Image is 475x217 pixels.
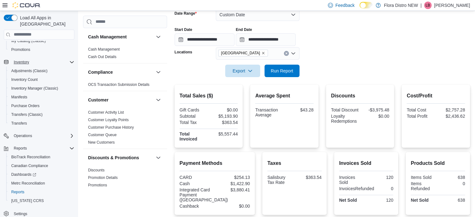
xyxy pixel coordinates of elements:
h2: Discounts [331,92,389,100]
button: BioTrack Reconciliation [6,153,77,161]
span: Metrc Reconciliation [9,180,74,187]
span: My Catalog (Classic) [11,38,46,43]
a: Adjustments (Classic) [9,67,50,75]
button: Inventory Count [6,75,77,84]
a: Reports [9,188,27,196]
h2: Payment Methods [180,160,250,167]
button: Discounts & Promotions [155,154,162,161]
img: Cova [12,2,41,8]
span: Promotions [9,46,74,53]
div: Cash Management [83,46,167,63]
a: Promotions [88,183,107,187]
span: Operations [14,133,32,138]
p: [PERSON_NAME] [434,2,470,9]
span: Purchase Orders [11,103,40,108]
h2: Total Sales ($) [180,92,238,100]
button: Run Report [265,65,299,77]
span: Transfers (Classic) [11,112,42,117]
div: 0 [439,181,465,186]
span: Customer Queue [88,132,116,137]
div: -$3,975.48 [361,107,389,112]
button: Open list of options [291,51,296,56]
button: Operations [11,132,35,140]
button: Transfers [6,119,77,128]
div: Total Discount [331,107,359,112]
h3: Compliance [88,69,113,75]
div: Transaction Average [255,107,283,117]
span: New Customers [88,140,115,145]
div: $363.54 [210,120,238,125]
span: Promotions [11,47,30,52]
h2: Average Spent [255,92,314,100]
span: Metrc Reconciliation [11,181,45,186]
span: Dashboards [11,172,36,177]
div: $5,193.90 [210,114,238,119]
span: Canadian Compliance [11,163,48,168]
a: My Catalog (Classic) [9,37,48,45]
span: My Catalog (Classic) [9,37,74,45]
a: [US_STATE] CCRS [9,197,46,205]
span: Discounts [88,168,105,173]
button: Cash Management [155,33,162,41]
span: Inventory Manager (Classic) [11,86,58,91]
button: Discounts & Promotions [88,155,153,161]
button: Canadian Compliance [6,161,77,170]
div: Discounts & Promotions [83,166,167,191]
div: $5,557.44 [210,131,238,136]
button: Reports [1,144,77,153]
span: Customer Loyalty Points [88,117,129,122]
h2: Products Sold [411,160,465,167]
a: Transfers [9,120,29,127]
button: Compliance [88,69,153,75]
button: Adjustments (Classic) [6,67,77,75]
button: Metrc Reconciliation [6,179,77,188]
button: Operations [1,131,77,140]
h3: Cash Management [88,34,127,40]
div: $0.00 [361,114,389,119]
button: Clear input [284,51,289,56]
label: End Date [236,27,252,32]
strong: Total Invoiced [180,131,197,141]
span: Adjustments (Classic) [9,67,74,75]
h2: Invoices Sold [339,160,393,167]
a: Customer Queue [88,133,116,137]
span: BioTrack Reconciliation [11,155,50,160]
p: Flora Distro NEW [384,2,418,9]
button: Remove Salisbury from selection in this group [261,51,265,55]
span: Inventory [14,60,29,65]
a: Canadian Compliance [9,162,51,170]
span: Inventory Manager (Classic) [9,85,74,92]
span: Reports [9,188,74,196]
button: Customer [88,97,153,103]
span: Reports [14,146,27,151]
a: Metrc Reconciliation [9,180,47,187]
span: BioTrack Reconciliation [9,153,74,161]
a: Promotions [9,46,33,53]
h2: Cost/Profit [407,92,465,100]
span: Manifests [11,95,27,100]
button: Customer [155,96,162,104]
span: Reports [11,190,24,195]
span: Dashboards [9,171,74,178]
div: 120 [368,198,393,203]
div: Items Sold [411,175,437,180]
a: Customer Activity List [88,110,124,115]
span: OCS Transaction Submission Details [88,82,150,87]
span: Inventory Count [11,77,38,82]
div: InvoicesRefunded [339,186,374,191]
a: Inventory Manager (Classic) [9,85,61,92]
button: Compliance [155,68,162,76]
div: $3,880.41 [230,187,250,192]
a: Purchase Orders [9,102,42,110]
label: Start Date [175,27,192,32]
span: Inventory [11,58,74,66]
div: Compliance [83,81,167,91]
div: Total Cost [407,107,434,112]
div: $43.28 [286,107,314,112]
span: Salisbury [218,50,268,57]
button: My Catalog (Classic) [6,37,77,45]
div: Integrated Card Payment ([GEOGRAPHIC_DATA]) [180,187,228,202]
button: Purchase Orders [6,101,77,110]
div: Gift Cards [180,107,207,112]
